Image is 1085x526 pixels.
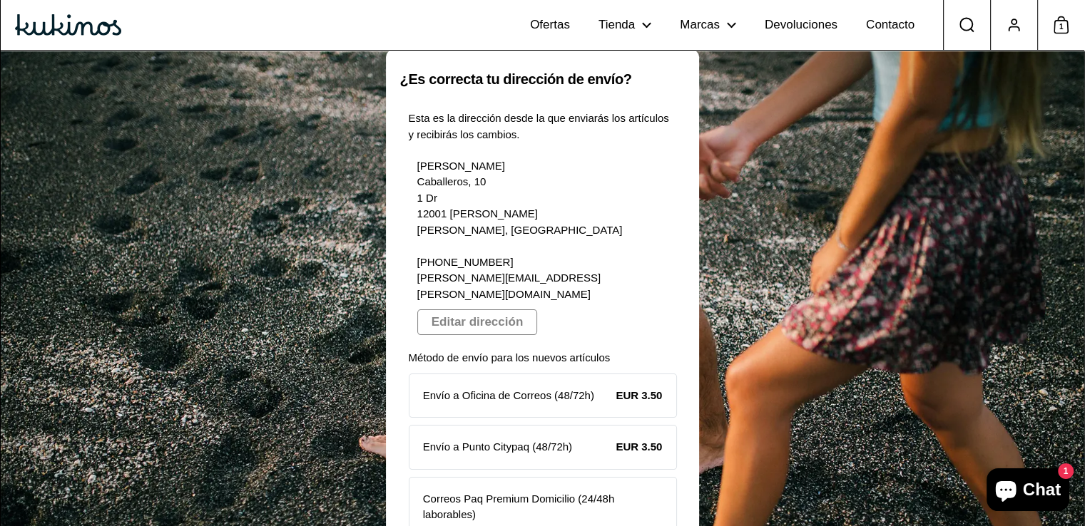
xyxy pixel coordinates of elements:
[750,5,852,45] a: Devoluciones
[680,18,720,33] span: Marcas
[852,5,929,45] a: Contacto
[417,158,668,303] p: [PERSON_NAME] Caballeros, 10 1 Dr 12001 [PERSON_NAME] [PERSON_NAME], [GEOGRAPHIC_DATA] [PHONE_NUM...
[598,18,635,33] span: Tienda
[417,309,538,335] button: Editar dirección
[423,491,663,523] p: Correos Paq Premium Domicilio (24/48h laborables)
[584,5,666,45] a: Tienda
[432,310,523,334] span: Editar dirección
[616,440,662,453] strong: EUR 3.50
[409,110,677,143] p: Esta es la dirección desde la que enviarás los artículos y recibirás los cambios.
[666,5,750,45] a: Marcas
[982,468,1074,515] inbox-online-store-chat: Chat de la tienda online Shopify
[423,439,572,455] p: Envío a Punto Citypaq (48/72h)
[866,18,915,33] span: Contacto
[423,388,594,404] p: Envío a Oficina de Correos (48/72h)
[765,18,837,33] span: Devoluciones
[616,389,662,401] strong: EUR 3.50
[530,18,570,33] span: Ofertas
[400,70,686,88] h1: ¿Es correcta tu dirección de envío?
[409,350,677,366] p: Método de envío para los nuevos artículos
[1054,18,1069,36] span: 1
[516,5,584,45] a: Ofertas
